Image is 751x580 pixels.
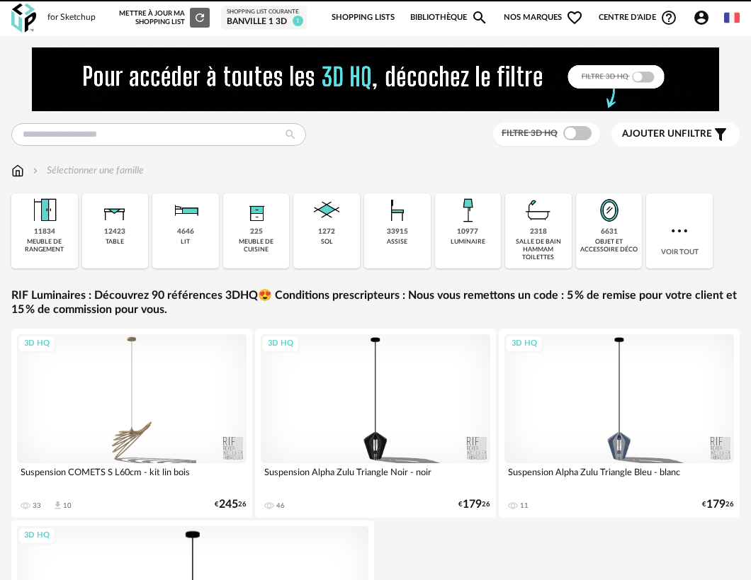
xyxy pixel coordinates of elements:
div: 12423 [104,227,125,237]
span: Heart Outline icon [566,9,583,26]
img: more.7b13dc1.svg [668,220,691,242]
div: assise [387,238,407,246]
img: Sol.png [310,193,344,227]
span: Nos marques [504,3,583,33]
div: Sélectionner une famille [30,164,144,178]
span: 1 [293,16,303,26]
span: Account Circle icon [693,9,716,26]
div: 3D HQ [18,335,56,353]
div: Suspension Alpha Zulu Triangle Bleu - blanc [504,463,734,491]
span: filtre [622,128,712,140]
a: 3D HQ Suspension COMETS S L60cm - kit lin bois 33 Download icon 10 €24526 [11,329,252,518]
a: RIF Luminaires : Découvrez 90 références 3DHQ😍 Conditions prescripteurs : Nous vous remettons un ... [11,288,740,318]
div: € 26 [702,500,734,509]
div: 225 [250,227,263,237]
div: table [106,238,124,246]
a: 3D HQ Suspension Alpha Zulu Triangle Noir - noir 46 €17926 [255,329,496,518]
a: BibliothèqueMagnify icon [410,3,488,33]
img: Miroir.png [592,193,626,227]
span: 245 [219,500,238,509]
div: 6631 [601,227,618,237]
img: Literie.png [169,193,203,227]
div: sol [321,238,333,246]
div: 4646 [177,227,194,237]
span: Download icon [52,500,63,511]
img: Table.png [98,193,132,227]
div: Mettre à jour ma Shopping List [119,8,210,28]
div: 33915 [387,227,408,237]
div: 2318 [530,227,547,237]
span: Magnify icon [471,9,488,26]
span: Account Circle icon [693,9,710,26]
span: Help Circle Outline icon [660,9,677,26]
img: svg+xml;base64,PHN2ZyB3aWR0aD0iMTYiIGhlaWdodD0iMTciIHZpZXdCb3g9IjAgMCAxNiAxNyIgZmlsbD0ibm9uZSIgeG... [11,164,24,178]
div: 3D HQ [505,335,543,353]
img: Meuble%20de%20rangement.png [28,193,62,227]
img: Rangement.png [239,193,273,227]
div: € 26 [458,500,490,509]
div: Voir tout [646,193,713,268]
a: 3D HQ Suspension Alpha Zulu Triangle Bleu - blanc 11 €17926 [499,329,740,518]
span: 179 [463,500,482,509]
span: Filter icon [712,126,729,143]
div: 10 [63,501,72,510]
div: lit [181,238,190,246]
div: 3D HQ [18,527,56,545]
div: Suspension Alpha Zulu Triangle Noir - noir [261,463,490,491]
div: meuble de rangement [16,238,74,254]
button: Ajouter unfiltre Filter icon [611,123,740,147]
div: 10977 [457,227,478,237]
div: banville 1 3d [227,16,301,28]
div: 1272 [318,227,335,237]
div: Shopping List courante [227,8,301,16]
div: 3D HQ [261,335,300,353]
div: 11834 [34,227,55,237]
img: svg+xml;base64,PHN2ZyB3aWR0aD0iMTYiIGhlaWdodD0iMTYiIHZpZXdCb3g9IjAgMCAxNiAxNiIgZmlsbD0ibm9uZSIgeG... [30,164,41,178]
a: Shopping Lists [332,3,395,33]
img: Luminaire.png [451,193,485,227]
img: fr [724,10,740,25]
a: Shopping List courante banville 1 3d 1 [227,8,301,27]
img: FILTRE%20HQ%20NEW_V1%20(4).gif [32,47,719,111]
img: OXP [11,4,36,33]
div: 11 [520,501,529,510]
span: Ajouter un [622,129,682,139]
div: objet et accessoire déco [580,238,638,254]
div: € 26 [215,500,247,509]
div: meuble de cuisine [227,238,286,254]
div: salle de bain hammam toilettes [509,238,568,262]
img: Salle%20de%20bain.png [521,193,555,227]
div: 33 [33,501,41,510]
span: 179 [706,500,725,509]
div: Suspension COMETS S L60cm - kit lin bois [17,463,247,491]
div: for Sketchup [47,12,96,23]
img: Assise.png [380,193,414,227]
div: luminaire [451,238,485,246]
span: Centre d'aideHelp Circle Outline icon [599,9,677,26]
div: 46 [276,501,285,510]
span: Filtre 3D HQ [502,129,558,137]
span: Refresh icon [193,14,206,21]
